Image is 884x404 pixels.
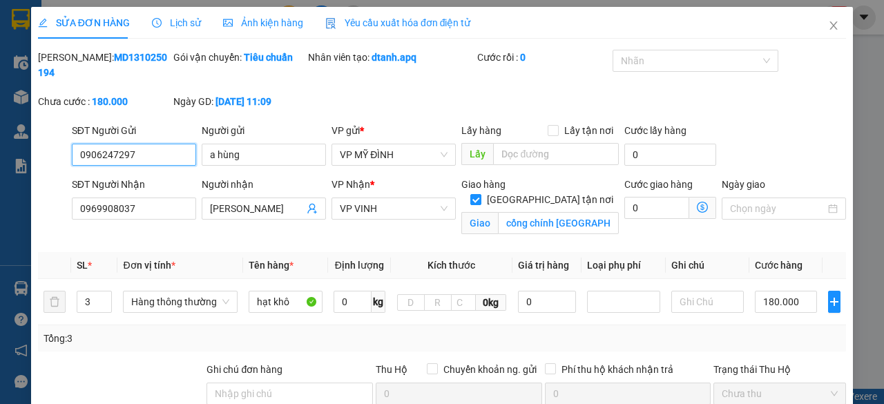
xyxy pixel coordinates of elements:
span: Chuyển khoản ng. gửi [438,362,542,377]
input: Ghi Chú [671,291,744,313]
span: Kích thước [427,260,475,271]
b: 0 [520,52,526,63]
span: plus [829,296,840,307]
div: Gói vận chuyển: [173,50,306,65]
span: Lấy tận nơi [559,123,619,138]
button: plus [828,291,840,313]
input: VD: Bàn, Ghế [249,291,322,313]
span: Lịch sử [152,17,201,28]
b: Tiêu chuẩn [244,52,293,63]
b: 180.000 [92,96,128,107]
span: Yêu cầu xuất hóa đơn điện tử [325,17,471,28]
input: Cước giao hàng [624,197,689,219]
img: icon [325,18,336,29]
div: VP gửi [331,123,456,138]
div: Người gửi [202,123,326,138]
span: SL [77,260,88,271]
b: [DATE] 11:09 [215,96,271,107]
span: Cước hàng [755,260,803,271]
span: Lấy [461,143,493,165]
span: Giao hàng [461,179,506,190]
th: Loại phụ phí [582,252,666,279]
input: D [397,294,425,311]
span: Tên hàng [249,260,294,271]
span: close [828,20,839,31]
label: Cước giao hàng [624,179,693,190]
span: Giao [461,212,498,234]
span: Ảnh kiện hàng [223,17,303,28]
span: Thu Hộ [376,364,407,375]
div: Ngày GD: [173,94,306,109]
input: Giao tận nơi [498,212,618,234]
span: clock-circle [152,18,162,28]
span: 0kg [476,294,506,311]
span: Giá trị hàng [518,260,569,271]
span: Chưa thu [722,383,838,404]
label: Cước lấy hàng [624,125,686,136]
span: [GEOGRAPHIC_DATA] tận nơi [481,192,619,207]
div: Trạng thái Thu Hộ [713,362,846,377]
label: Ghi chú đơn hàng [206,364,282,375]
th: Ghi chú [666,252,749,279]
span: edit [38,18,48,28]
span: VP VINH [340,198,448,219]
span: VP MỸ ĐÌNH [340,144,448,165]
span: dollar-circle [697,202,708,213]
input: Dọc đường [493,143,618,165]
input: Ngày giao [730,201,825,216]
div: [PERSON_NAME]: [38,50,171,80]
div: SĐT Người Gửi [72,123,196,138]
div: Tổng: 3 [44,331,343,346]
span: Đơn vị tính [123,260,175,271]
span: picture [223,18,233,28]
label: Ngày giao [722,179,765,190]
span: SỬA ĐƠN HÀNG [38,17,130,28]
div: Cước rồi : [477,50,610,65]
input: C [451,294,476,311]
input: Cước lấy hàng [624,144,716,166]
span: Lấy hàng [461,125,501,136]
button: delete [44,291,66,313]
div: Nhân viên tạo: [308,50,474,65]
div: Người nhận [202,177,326,192]
div: SĐT Người Nhận [72,177,196,192]
span: Định lượng [335,260,384,271]
b: dtanh.apq [372,52,416,63]
span: Phí thu hộ khách nhận trả [556,362,679,377]
span: Hàng thông thường [131,291,229,312]
input: R [424,294,452,311]
button: Close [814,7,853,46]
div: Chưa cước : [38,94,171,109]
span: kg [372,291,385,313]
span: VP Nhận [331,179,370,190]
span: user-add [307,203,318,214]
